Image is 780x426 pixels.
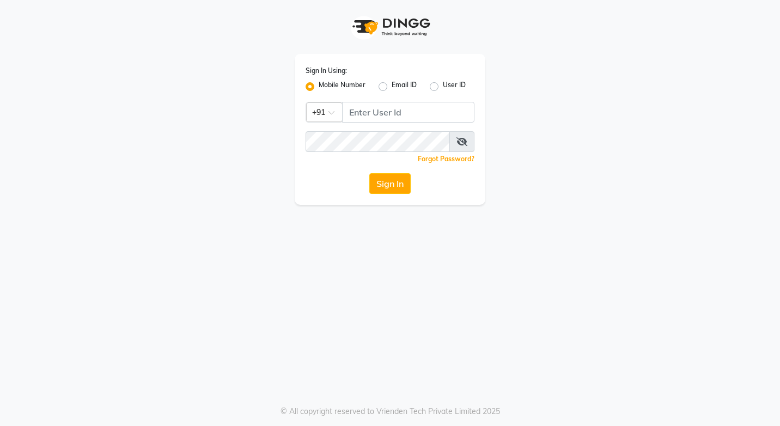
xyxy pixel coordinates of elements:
input: Username [342,102,474,123]
button: Sign In [369,173,411,194]
label: Sign In Using: [306,66,347,76]
img: logo1.svg [346,11,434,43]
input: Username [306,131,450,152]
a: Forgot Password? [418,155,474,163]
label: Email ID [392,80,417,93]
label: Mobile Number [319,80,365,93]
label: User ID [443,80,466,93]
